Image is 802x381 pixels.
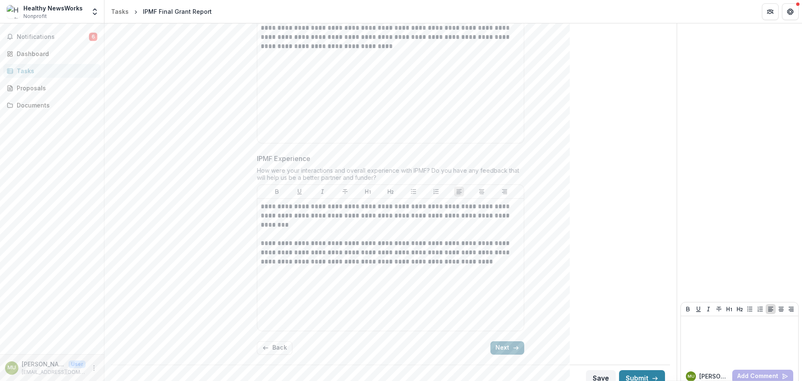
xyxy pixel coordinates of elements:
[699,372,729,381] p: [PERSON_NAME]
[7,5,20,18] img: Healthy NewsWorks
[294,187,305,197] button: Underline
[108,5,132,18] a: Tasks
[683,304,693,314] button: Bold
[431,187,441,197] button: Ordered List
[272,187,282,197] button: Bold
[22,360,65,368] p: [PERSON_NAME]
[3,47,101,61] a: Dashboard
[257,153,310,164] p: IPMF Experience
[89,363,99,373] button: More
[477,187,487,197] button: Align Center
[17,33,89,41] span: Notifications
[22,368,86,376] p: [EMAIL_ADDRESS][DOMAIN_NAME]
[23,13,47,20] span: Nonprofit
[89,33,97,41] span: 6
[755,304,765,314] button: Ordered List
[688,374,695,378] div: Marian Uhlman
[454,187,464,197] button: Align Left
[8,365,16,371] div: Marian Uhlman
[3,64,101,78] a: Tasks
[786,304,796,314] button: Align Right
[703,304,713,314] button: Italicize
[317,187,327,197] button: Italicize
[745,304,755,314] button: Bullet List
[17,49,94,58] div: Dashboard
[17,101,94,110] div: Documents
[257,167,524,184] div: How were your interactions and overall experience with IPMF? Do you have any feedback that will h...
[409,187,419,197] button: Bullet List
[735,304,745,314] button: Heading 2
[766,304,776,314] button: Align Left
[23,4,83,13] div: Healthy NewsWorks
[3,30,101,43] button: Notifications6
[714,304,724,314] button: Strike
[386,187,396,197] button: Heading 2
[257,341,292,355] button: Back
[108,5,215,18] nav: breadcrumb
[17,66,94,75] div: Tasks
[143,7,212,16] div: IPMF Final Grant Report
[3,98,101,112] a: Documents
[776,304,786,314] button: Align Center
[724,304,734,314] button: Heading 1
[89,3,101,20] button: Open entity switcher
[782,3,799,20] button: Get Help
[17,84,94,92] div: Proposals
[111,7,129,16] div: Tasks
[69,361,86,368] p: User
[693,304,703,314] button: Underline
[490,341,524,355] button: Next
[500,187,510,197] button: Align Right
[3,81,101,95] a: Proposals
[363,187,373,197] button: Heading 1
[340,187,350,197] button: Strike
[762,3,779,20] button: Partners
